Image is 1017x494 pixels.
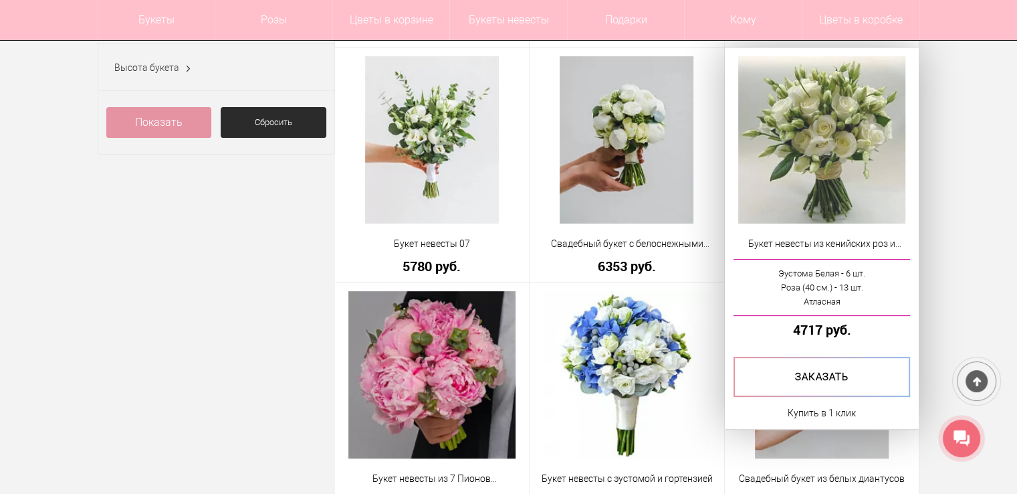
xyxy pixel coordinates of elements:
a: 4717 руб. [733,323,911,337]
a: Купить в 1 клик [788,405,856,421]
a: Букет невесты 07 [344,237,521,251]
a: Показать [106,107,212,138]
img: Свадебный букет с белоснежными пионами [560,56,693,224]
a: Букет невесты из 7 Пионов [PERSON_NAME] [344,472,521,486]
a: 6353 руб. [538,259,715,273]
a: Сбросить [221,107,326,138]
a: Свадебный букет с белоснежными пионами [538,237,715,251]
a: Свадебный букет из белых диантусов [733,472,911,486]
img: Букет невесты из 7 Пионов Сара Бернар [348,291,516,459]
span: Высота букета [114,62,179,73]
a: 5780 руб. [344,259,521,273]
img: Букет невесты 07 [365,56,499,224]
img: Букет невесты из кенийских роз и эустомы [738,56,905,224]
a: Букет невесты с эустомой и гортензией [538,472,715,486]
a: Эустома Белая - 6 шт.Роза (40 см.) - 13 шт.Атласная [733,259,911,316]
img: Букет невесты с эустомой и гортензией [543,291,710,459]
a: Букет невесты из кенийских роз и эустомы [733,237,911,251]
